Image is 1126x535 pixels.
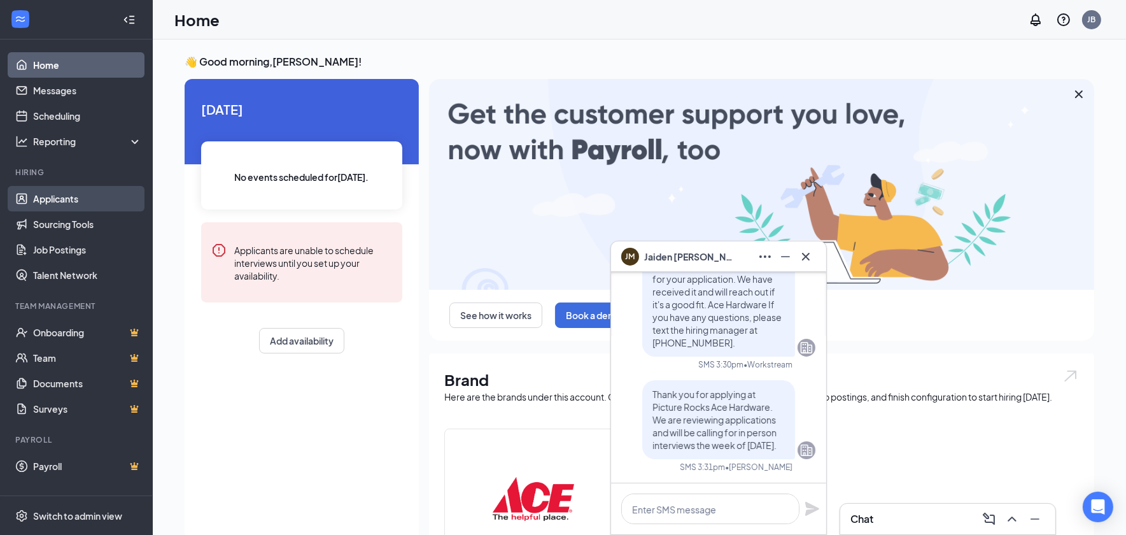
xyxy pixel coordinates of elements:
[33,135,143,148] div: Reporting
[652,260,782,348] span: Hi [PERSON_NAME], thank you for your application. We have received it and will reach out if it's ...
[979,509,999,529] button: ComposeMessage
[444,390,1079,403] div: Here are the brands under this account. Click into a brand to see your locations, managers, job p...
[444,369,1079,390] h1: Brand
[1056,12,1071,27] svg: QuestionInfo
[652,389,777,451] span: Thank you for applying at Picture Rocks Ace Hardware. We are reviewing applications and will be c...
[211,243,227,258] svg: Error
[33,211,142,237] a: Sourcing Tools
[15,301,139,311] div: Team Management
[757,249,773,264] svg: Ellipses
[1062,369,1079,383] img: open.6027fd2a22e1237b5b06.svg
[698,359,743,370] div: SMS 3:30pm
[33,396,142,422] a: SurveysCrown
[1028,12,1043,27] svg: Notifications
[796,246,816,267] button: Cross
[123,13,136,26] svg: Collapse
[555,303,633,328] button: Book a demo
[15,510,28,522] svg: Settings
[799,443,814,458] svg: Company
[1025,509,1045,529] button: Minimize
[1004,511,1020,527] svg: ChevronUp
[743,359,792,370] span: • Workstream
[15,434,139,445] div: Payroll
[14,13,27,25] svg: WorkstreamLogo
[15,135,28,148] svg: Analysis
[259,328,344,353] button: Add availability
[850,512,873,526] h3: Chat
[33,345,142,371] a: TeamCrown
[33,103,142,129] a: Scheduling
[33,186,142,211] a: Applicants
[1071,87,1087,102] svg: Cross
[33,262,142,288] a: Talent Network
[680,462,725,473] div: SMS 3:31pm
[1027,511,1043,527] svg: Minimize
[798,249,813,264] svg: Cross
[644,250,733,264] span: Jaiden [PERSON_NAME]
[982,511,997,527] svg: ComposeMessage
[15,167,139,178] div: Hiring
[33,320,142,345] a: OnboardingCrown
[1088,14,1096,25] div: JB
[33,52,142,78] a: Home
[234,243,392,282] div: Applicants are unable to schedule interviews until you set up your availability.
[775,246,796,267] button: Minimize
[174,9,220,31] h1: Home
[799,340,814,355] svg: Company
[755,246,775,267] button: Ellipses
[201,99,402,119] span: [DATE]
[1002,509,1022,529] button: ChevronUp
[33,453,142,479] a: PayrollCrown
[235,170,369,184] span: No events scheduled for [DATE] .
[33,78,142,103] a: Messages
[1083,492,1113,522] div: Open Intercom Messenger
[449,303,542,328] button: See how it works
[185,55,1094,69] h3: 👋 Good morning, [PERSON_NAME] !
[429,79,1094,290] img: payroll-large.gif
[778,249,793,264] svg: Minimize
[33,371,142,396] a: DocumentsCrown
[725,462,792,473] span: • [PERSON_NAME]
[33,510,122,522] div: Switch to admin view
[805,501,820,517] svg: Plane
[33,237,142,262] a: Job Postings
